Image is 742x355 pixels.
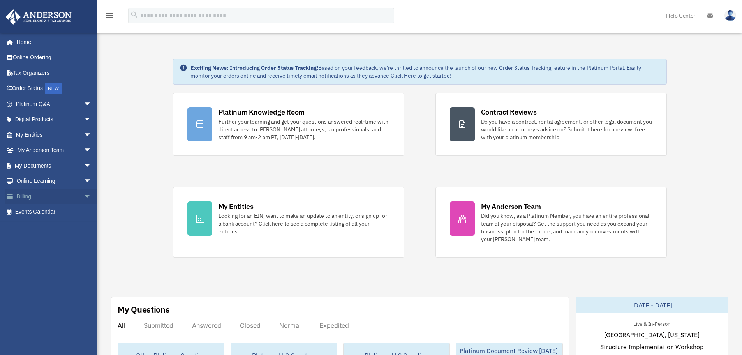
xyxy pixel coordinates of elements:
div: Do you have a contract, rental agreement, or other legal document you would like an attorney's ad... [481,118,652,141]
div: Looking for an EIN, want to make an update to an entity, or sign up for a bank account? Click her... [219,212,390,235]
div: All [118,321,125,329]
a: Home [5,34,99,50]
a: menu [105,14,115,20]
span: [GEOGRAPHIC_DATA], [US_STATE] [604,330,700,339]
div: Closed [240,321,261,329]
span: arrow_drop_down [84,158,99,174]
div: Based on your feedback, we're thrilled to announce the launch of our new Order Status Tracking fe... [190,64,660,79]
span: arrow_drop_down [84,127,99,143]
div: My Anderson Team [481,201,541,211]
div: Live & In-Person [627,319,677,327]
a: Online Ordering [5,50,103,65]
span: arrow_drop_down [84,112,99,128]
a: Click Here to get started! [391,72,451,79]
img: User Pic [724,10,736,21]
div: Platinum Knowledge Room [219,107,305,117]
div: Did you know, as a Platinum Member, you have an entire professional team at your disposal? Get th... [481,212,652,243]
div: [DATE]-[DATE] [576,297,728,313]
a: My Anderson Team Did you know, as a Platinum Member, you have an entire professional team at your... [435,187,667,258]
a: Order StatusNEW [5,81,103,97]
div: My Questions [118,304,170,315]
a: Tax Organizers [5,65,103,81]
a: Contract Reviews Do you have a contract, rental agreement, or other legal document you would like... [435,93,667,156]
div: Expedited [319,321,349,329]
div: Submitted [144,321,173,329]
div: Answered [192,321,221,329]
span: arrow_drop_down [84,173,99,189]
a: Online Learningarrow_drop_down [5,173,103,189]
i: menu [105,11,115,20]
div: Further your learning and get your questions answered real-time with direct access to [PERSON_NAM... [219,118,390,141]
div: Normal [279,321,301,329]
a: My Entitiesarrow_drop_down [5,127,103,143]
a: My Entities Looking for an EIN, want to make an update to an entity, or sign up for a bank accoun... [173,187,404,258]
span: arrow_drop_down [84,96,99,112]
a: Billingarrow_drop_down [5,189,103,204]
img: Anderson Advisors Platinum Portal [4,9,74,25]
a: Events Calendar [5,204,103,220]
a: Platinum Q&Aarrow_drop_down [5,96,103,112]
a: My Anderson Teamarrow_drop_down [5,143,103,158]
span: arrow_drop_down [84,143,99,159]
span: Structure Implementation Workshop [600,342,703,351]
div: NEW [45,83,62,94]
a: My Documentsarrow_drop_down [5,158,103,173]
div: Contract Reviews [481,107,537,117]
span: arrow_drop_down [84,189,99,205]
a: Platinum Knowledge Room Further your learning and get your questions answered real-time with dire... [173,93,404,156]
i: search [130,11,139,19]
strong: Exciting News: Introducing Order Status Tracking! [190,64,318,71]
div: My Entities [219,201,254,211]
a: Digital Productsarrow_drop_down [5,112,103,127]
